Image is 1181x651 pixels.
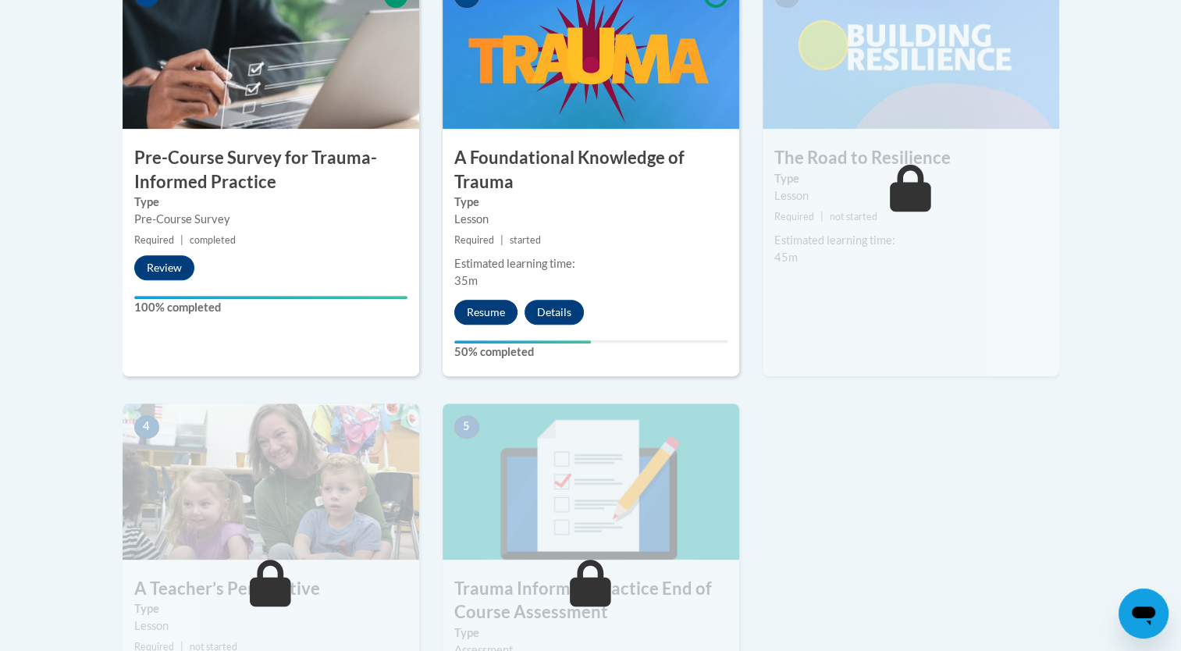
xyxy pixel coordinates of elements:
label: Type [454,624,727,642]
span: | [180,234,183,246]
span: not started [830,211,877,222]
div: Lesson [454,211,727,228]
img: Course Image [123,404,419,560]
label: 100% completed [134,299,407,316]
h3: A Foundational Knowledge of Trauma [443,146,739,194]
span: 5 [454,415,479,439]
h3: Pre-Course Survey for Trauma-Informed Practice [123,146,419,194]
span: Required [774,211,814,222]
label: 50% completed [454,343,727,361]
h3: The Road to Resilience [763,146,1059,170]
label: Type [774,170,1048,187]
h3: Trauma Informed Practice End of Course Assessment [443,577,739,625]
div: Lesson [774,187,1048,205]
div: Your progress [134,296,407,299]
span: 4 [134,415,159,439]
img: Course Image [443,404,739,560]
div: Lesson [134,617,407,635]
button: Review [134,255,194,280]
button: Details [525,300,584,325]
span: completed [190,234,236,246]
label: Type [134,194,407,211]
div: Your progress [454,340,591,343]
div: Estimated learning time: [774,232,1048,249]
span: Required [134,234,174,246]
div: Pre-Course Survey [134,211,407,228]
span: 35m [454,274,478,287]
span: | [820,211,823,222]
span: started [510,234,541,246]
span: | [500,234,503,246]
label: Type [454,194,727,211]
h3: A Teacher’s Perspective [123,577,419,601]
span: Required [454,234,494,246]
div: Estimated learning time: [454,255,727,272]
span: 45m [774,251,798,264]
iframe: Button to launch messaging window [1119,589,1169,639]
button: Resume [454,300,518,325]
label: Type [134,600,407,617]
